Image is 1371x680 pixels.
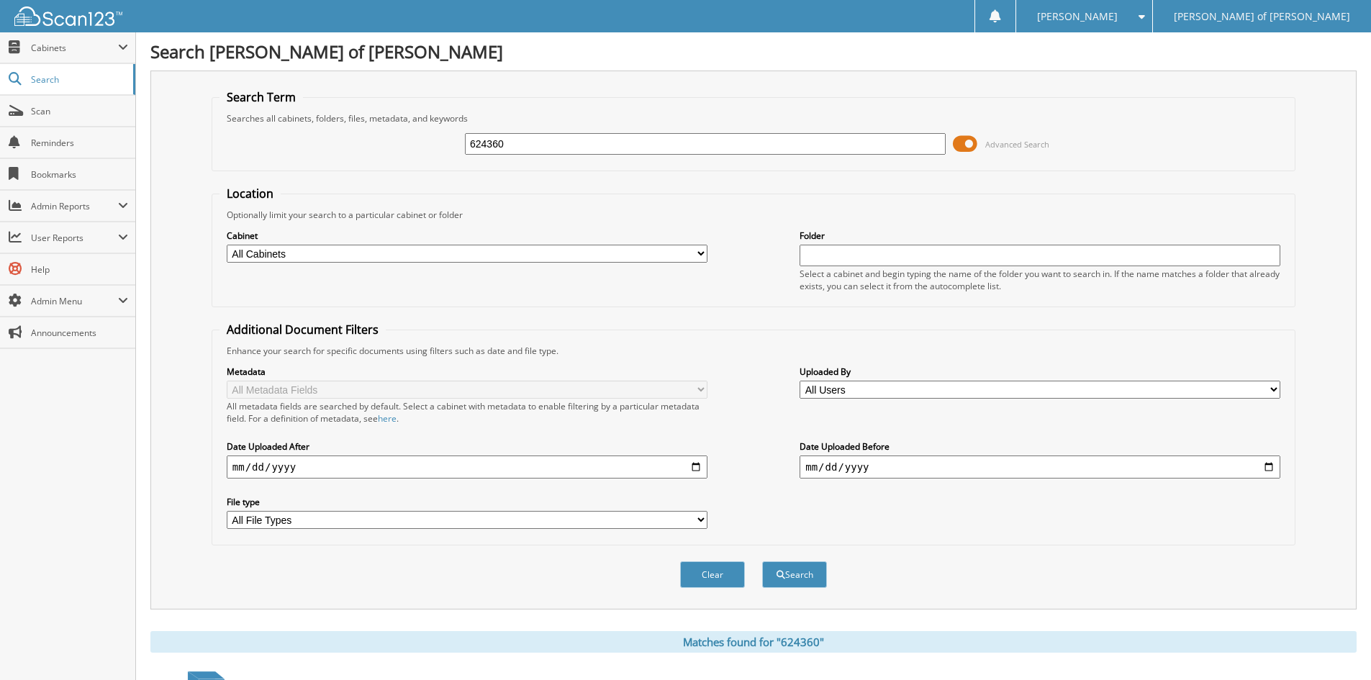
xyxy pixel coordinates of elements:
span: Admin Menu [31,295,118,307]
legend: Location [220,186,281,201]
label: Date Uploaded Before [800,440,1280,453]
label: Folder [800,230,1280,242]
span: Advanced Search [985,139,1049,150]
div: Matches found for "624360" [150,631,1357,653]
span: Help [31,263,128,276]
span: Announcements [31,327,128,339]
div: Select a cabinet and begin typing the name of the folder you want to search in. If the name match... [800,268,1280,292]
legend: Search Term [220,89,303,105]
span: Scan [31,105,128,117]
span: [PERSON_NAME] of [PERSON_NAME] [1174,12,1350,21]
span: Cabinets [31,42,118,54]
label: Cabinet [227,230,707,242]
legend: Additional Document Filters [220,322,386,337]
span: Admin Reports [31,200,118,212]
label: Metadata [227,366,707,378]
button: Search [762,561,827,588]
span: Bookmarks [31,168,128,181]
label: File type [227,496,707,508]
img: scan123-logo-white.svg [14,6,122,26]
div: Optionally limit your search to a particular cabinet or folder [220,209,1288,221]
input: start [227,455,707,479]
div: Searches all cabinets, folders, files, metadata, and keywords [220,112,1288,124]
div: All metadata fields are searched by default. Select a cabinet with metadata to enable filtering b... [227,400,707,425]
label: Uploaded By [800,366,1280,378]
h1: Search [PERSON_NAME] of [PERSON_NAME] [150,40,1357,63]
span: User Reports [31,232,118,244]
label: Date Uploaded After [227,440,707,453]
input: end [800,455,1280,479]
span: Search [31,73,126,86]
a: here [378,412,397,425]
button: Clear [680,561,745,588]
span: Reminders [31,137,128,149]
div: Enhance your search for specific documents using filters such as date and file type. [220,345,1288,357]
span: [PERSON_NAME] [1037,12,1118,21]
